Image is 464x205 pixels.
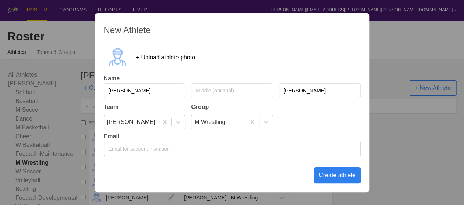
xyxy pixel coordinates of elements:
[104,83,186,98] input: First
[104,75,361,82] div: Name
[191,83,273,98] input: Middle (optional)
[104,44,131,71] img: avatar
[104,104,186,110] div: Team
[279,83,361,98] input: Last
[314,167,361,183] div: Create athlete
[427,170,464,205] iframe: Chat Widget
[194,115,225,129] div: M Wrestling
[191,104,273,110] div: Group
[107,115,156,129] div: [PERSON_NAME]
[104,142,361,156] input: Email for account invitation
[136,54,195,61] div: + Upload athlete photo
[104,133,361,140] div: Email
[104,25,361,35] div: New Athlete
